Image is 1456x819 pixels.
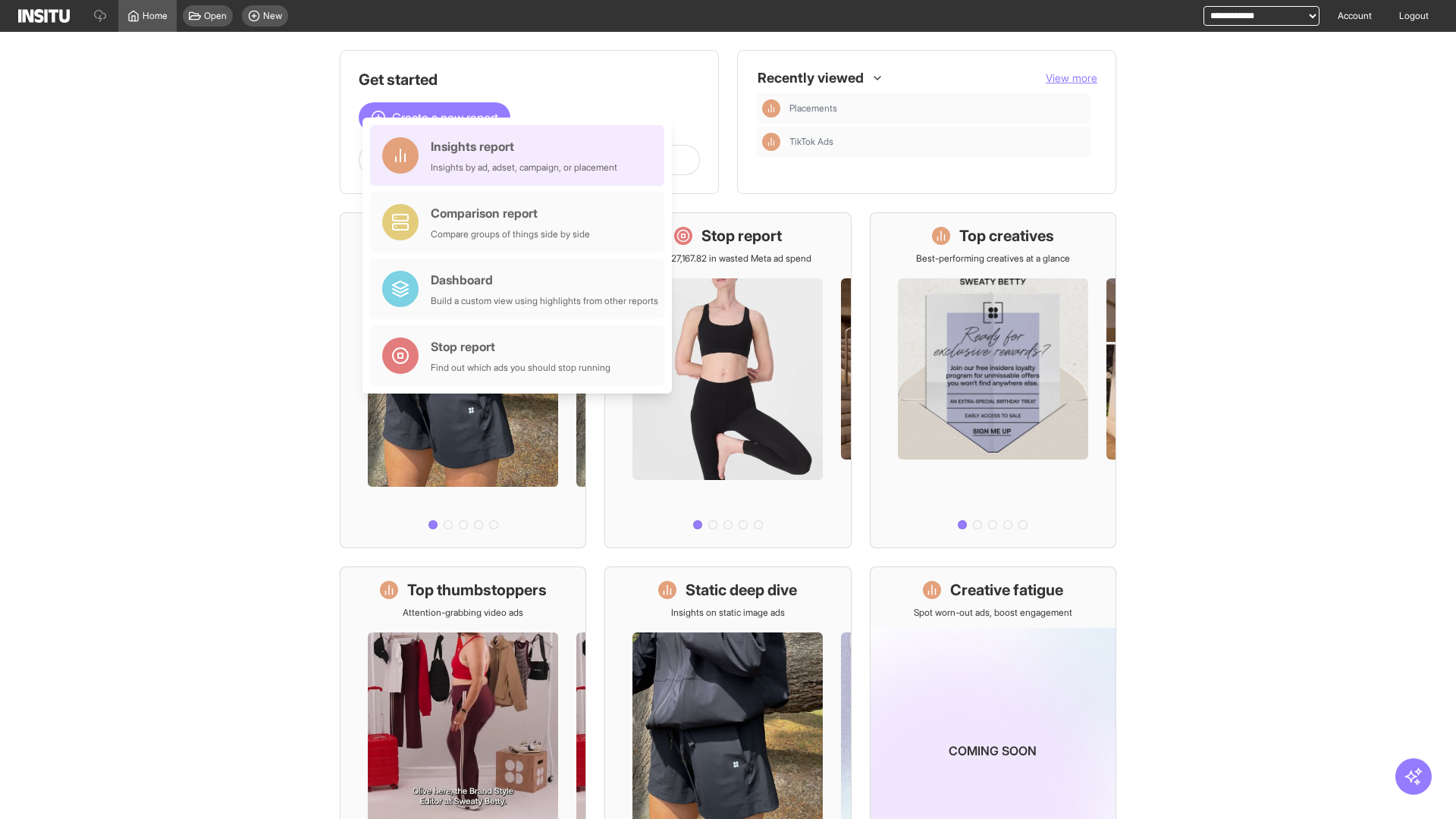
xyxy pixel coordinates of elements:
a: Top creativesBest-performing creatives at a glance [870,212,1116,548]
a: What's live nowSee all active ads instantly [340,212,586,548]
span: TikTok Ads [789,136,1085,148]
img: Logo [18,9,70,23]
span: TikTok Ads [789,136,833,148]
p: Insights on static image ads [671,607,785,619]
span: Home [143,10,168,22]
button: View more [1046,71,1097,86]
span: View more [1046,71,1097,84]
h1: Static deep dive [686,579,797,601]
button: Create a new report [359,102,510,133]
h1: Top creatives [959,225,1054,246]
h1: Get started [359,69,700,90]
div: Insights by ad, adset, campaign, or placement [431,162,617,174]
div: Insights report [431,137,617,155]
p: Best-performing creatives at a glance [916,253,1070,265]
div: Find out which ads you should stop running [431,362,610,374]
div: Compare groups of things side by side [431,228,590,240]
p: Attention-grabbing video ads [403,607,523,619]
div: Stop report [431,337,610,356]
div: Insights [762,133,780,151]
div: Build a custom view using highlights from other reports [431,295,658,307]
div: Insights [762,99,780,118]
span: Open [204,10,227,22]
h1: Top thumbstoppers [407,579,547,601]
span: New [263,10,282,22]
h1: Stop report [701,225,782,246]
span: Create a new report [392,108,498,127]
div: Dashboard [431,271,658,289]
div: Comparison report [431,204,590,222]
p: Save £27,167.82 in wasted Meta ad spend [644,253,811,265]
span: Placements [789,102,837,115]
a: Stop reportSave £27,167.82 in wasted Meta ad spend [604,212,851,548]
span: Placements [789,102,1085,115]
